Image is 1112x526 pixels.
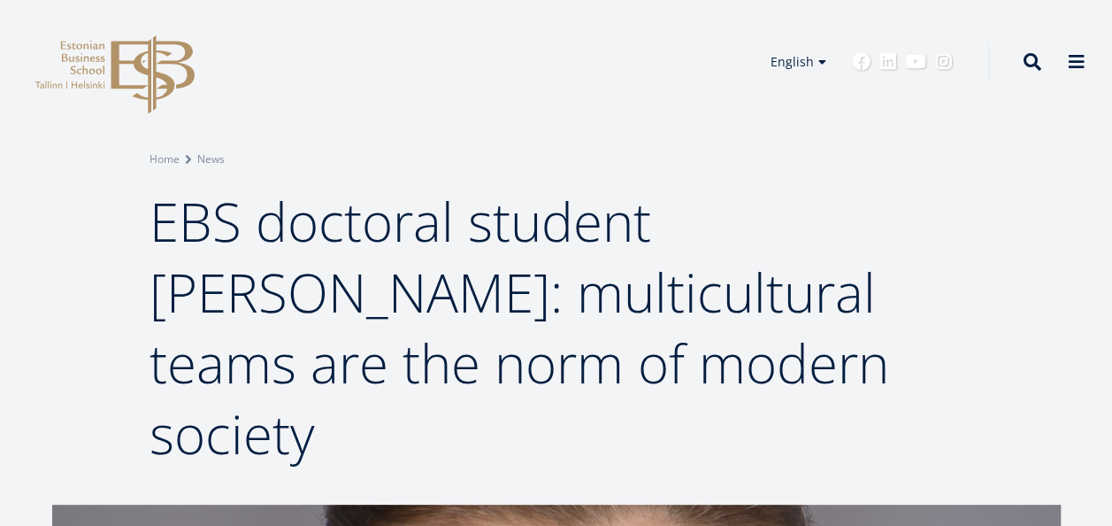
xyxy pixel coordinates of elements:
a: Home [150,151,180,168]
span: EBS doctoral student [PERSON_NAME]: multicultural teams are the norm of modern society [150,185,889,470]
a: Youtube [906,53,926,71]
a: Instagram [935,53,953,71]
a: News [197,151,225,168]
a: Facebook [853,53,870,71]
a: Linkedin [879,53,897,71]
